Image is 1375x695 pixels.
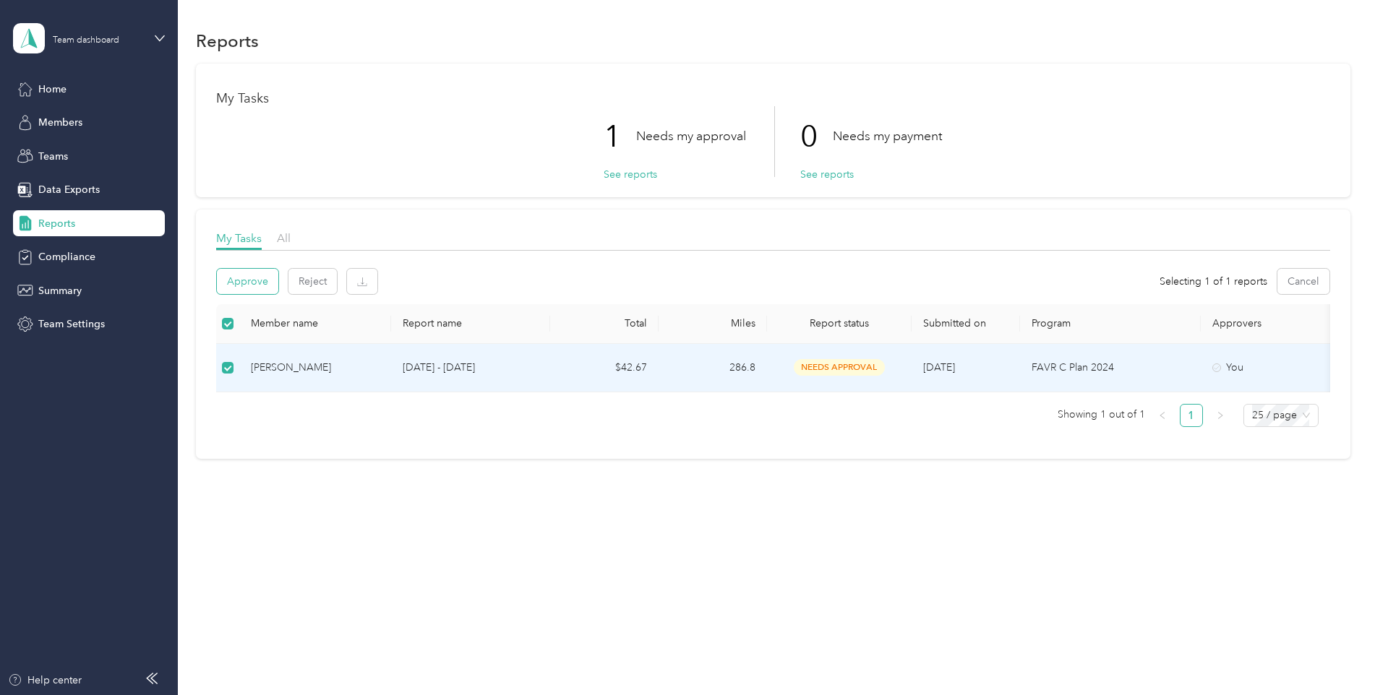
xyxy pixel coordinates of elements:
[403,360,539,376] p: [DATE] - [DATE]
[923,361,955,374] span: [DATE]
[216,91,1330,106] h1: My Tasks
[1209,404,1232,427] li: Next Page
[38,182,100,197] span: Data Exports
[1020,344,1201,392] td: FAVR C Plan 2024
[38,249,95,264] span: Compliance
[1252,405,1310,426] span: 25 / page
[1058,404,1145,426] span: Showing 1 out of 1
[800,106,833,167] p: 0
[8,673,82,688] button: Help center
[636,127,746,145] p: Needs my approval
[38,216,75,231] span: Reports
[38,316,105,332] span: Team Settings
[1243,404,1319,427] div: Page Size
[1212,360,1334,376] div: You
[53,36,119,45] div: Team dashboard
[833,127,942,145] p: Needs my payment
[659,344,767,392] td: 286.8
[912,304,1020,344] th: Submitted on
[562,317,647,329] div: Total
[239,304,391,344] th: Member name
[1277,269,1329,294] button: Cancel
[288,269,337,294] button: Reject
[1020,304,1201,344] th: Program
[550,344,659,392] td: $42.67
[1158,411,1167,420] span: left
[216,231,262,245] span: My Tasks
[604,106,636,167] p: 1
[1181,405,1202,426] a: 1
[391,304,550,344] th: Report name
[217,269,278,294] button: Approve
[1032,360,1189,376] p: FAVR C Plan 2024
[251,360,380,376] div: [PERSON_NAME]
[1294,614,1375,695] iframe: Everlance-gr Chat Button Frame
[1201,304,1345,344] th: Approvers
[277,231,291,245] span: All
[800,167,854,182] button: See reports
[779,317,900,329] span: Report status
[251,317,380,329] div: Member name
[1160,274,1267,289] span: Selecting 1 of 1 reports
[794,359,885,376] span: needs approval
[196,33,259,48] h1: Reports
[1180,404,1203,427] li: 1
[38,82,67,97] span: Home
[38,149,68,164] span: Teams
[38,115,82,130] span: Members
[1151,404,1174,427] li: Previous Page
[1209,404,1232,427] button: right
[1216,411,1225,420] span: right
[670,317,755,329] div: Miles
[1151,404,1174,427] button: left
[38,283,82,298] span: Summary
[604,167,657,182] button: See reports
